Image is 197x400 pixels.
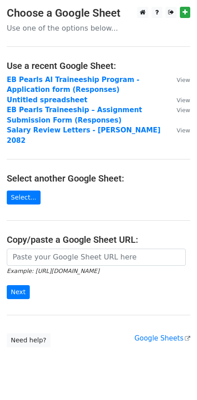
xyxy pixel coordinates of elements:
a: Need help? [7,333,50,347]
small: View [177,127,190,134]
small: View [177,97,190,104]
a: Select... [7,191,41,205]
a: View [168,126,190,134]
p: Use one of the options below... [7,23,190,33]
small: View [177,107,190,114]
a: View [168,76,190,84]
a: View [168,106,190,114]
small: View [177,77,190,83]
a: Salary Review Letters - [PERSON_NAME] 2082 [7,126,160,145]
a: Untitled spreadsheet [7,96,87,104]
h4: Select another Google Sheet: [7,173,190,184]
a: EB Pearls Traineeship – Assignment Submission Form (Responses) [7,106,142,124]
input: Next [7,285,30,299]
a: Google Sheets [134,334,190,342]
input: Paste your Google Sheet URL here [7,249,186,266]
small: Example: [URL][DOMAIN_NAME] [7,268,99,274]
a: View [168,96,190,104]
a: EB Pearls AI Traineeship Program - Application form (Responses) [7,76,139,94]
h4: Use a recent Google Sheet: [7,60,190,71]
h4: Copy/paste a Google Sheet URL: [7,234,190,245]
h3: Choose a Google Sheet [7,7,190,20]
